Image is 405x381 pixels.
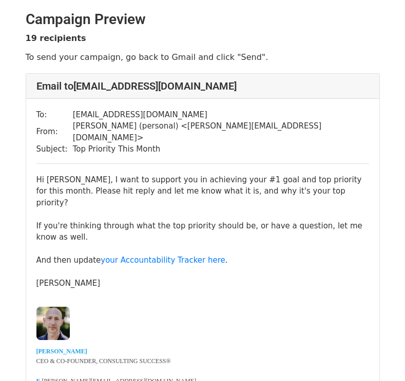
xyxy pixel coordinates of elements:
[26,11,380,28] h2: Campaign Preview
[73,120,369,143] td: [PERSON_NAME] (personal) < [PERSON_NAME][EMAIL_ADDRESS][DOMAIN_NAME] >
[26,52,380,62] p: To send your campaign, go back to Gmail and click "Send".
[99,357,171,365] span: CONSULTING SUCCESS®
[73,143,369,155] td: Top Priority This Month
[101,256,225,265] a: your Accountability Tracker here
[73,109,369,121] td: [EMAIL_ADDRESS][DOMAIN_NAME]
[36,357,98,365] span: CEO & CO-FOUNDER,
[36,120,73,143] td: From:
[36,348,87,355] span: [PERSON_NAME]
[36,80,369,92] h4: Email to [EMAIL_ADDRESS][DOMAIN_NAME]
[36,109,73,121] td: To:
[36,307,70,340] img: photo
[26,33,86,43] strong: 19 recipients
[36,143,73,155] td: Subject:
